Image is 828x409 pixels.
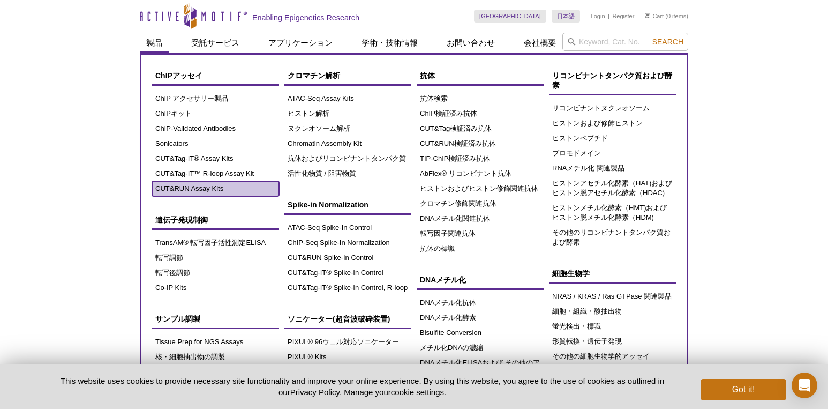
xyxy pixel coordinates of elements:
[152,280,279,295] a: Co-IP Kits
[290,388,340,397] a: Privacy Policy
[284,334,411,349] a: PIXUL® 96ウェル対応ソニケーター
[552,10,580,23] a: 日本語
[549,101,676,116] a: リコンビナントヌクレオソーム
[549,349,676,364] a: その他の細胞生物学的アッセイ
[549,334,676,349] a: 形質転換・遺伝子発現
[284,349,411,365] a: PIXUL® Kits
[591,12,605,20] a: Login
[152,106,279,121] a: ChIPキット
[549,161,676,176] a: RNAメチル化 関連製品
[284,121,411,136] a: ヌクレオソーム解析
[155,315,200,323] span: サンプル調製
[652,38,683,46] span: Search
[391,388,444,397] button: cookie settings
[284,106,411,121] a: ヒストン解析
[549,131,676,146] a: ヒストンペプチド
[417,295,544,310] a: DNAメチル化抗体
[549,289,676,304] a: NRAS / KRAS / Ras GTPase 関連製品
[549,65,676,95] a: リコンビナントタンパク質および酵素
[549,225,676,250] a: その他のリコンビナントタンパク質および酵素
[152,309,279,329] a: サンプル調製
[549,304,676,319] a: 細胞・組織・酸抽出物
[152,210,279,230] a: 遺伝子発現制御
[474,10,546,23] a: [GEOGRAPHIC_DATA]
[152,181,279,196] a: CUT&RUN Assay Kits
[645,12,664,20] a: Cart
[288,200,368,209] span: Spike-in Normalization
[417,211,544,226] a: DNAメチル化関連抗体
[417,136,544,151] a: CUT&RUN検証済み抗体
[284,166,411,181] a: 活性化物質 / 阻害物質
[284,309,411,329] a: ソニケーター(超音波破砕装置)
[284,250,411,265] a: CUT&RUN Spike-In Control
[152,265,279,280] a: 転写後調節
[417,181,544,196] a: ヒストンおよびヒストン修飾関連抗体
[417,325,544,340] a: Bisulfite Conversion
[417,226,544,241] a: 転写因子関連抗体
[417,241,544,256] a: 抗体の標識
[417,355,544,380] a: DNAメチル化ELISAおよび その他のアッセイ
[549,263,676,284] a: 細胞生物学
[417,196,544,211] a: クロマチン修飾関連抗体
[152,349,279,365] a: 核・細胞抽出物の調製
[440,33,501,53] a: お問い合わせ
[549,176,676,200] a: ヒストンアセチル化酵素（HAT)およびヒストン脱アセチル化酵素（HDAC)
[185,33,246,53] a: 受託サービス
[284,91,411,106] a: ATAC-Seq Assay Kits
[155,215,208,224] span: 遺伝子発現制御
[645,10,688,23] li: (0 items)
[420,276,466,284] span: DNAメチル化
[417,310,544,325] a: DNAメチル化酵素
[645,13,650,18] img: Your Cart
[417,121,544,136] a: CUT&Tag検証済み抗体
[549,116,676,131] a: ヒストンおよび修飾ヒストン
[552,269,590,278] span: 細胞生物学
[152,136,279,151] a: Sonicators
[284,195,411,215] a: Spike-in Normalization
[42,375,683,398] p: This website uses cookies to provide necessary site functionality and improve your online experie...
[284,220,411,235] a: ATAC-Seq Spike-In Control
[152,235,279,250] a: TransAM® 転写因子活性測定ELISA
[417,106,544,121] a: ChIP検証済み抗体
[155,71,202,80] span: ChIPアッセイ
[152,166,279,181] a: CUT&Tag-IT™ R-loop Assay Kit
[288,71,340,80] span: クロマチン解析
[549,200,676,225] a: ヒストンメチル化酵素（HMT)およびヒストン脱メチル化酵素（HDM)
[417,151,544,166] a: TIP-ChIP検証済み抗体
[417,340,544,355] a: メチル化DNAの濃縮
[284,65,411,86] a: クロマチン解析
[284,136,411,151] a: Chromatin Assembly Kit
[140,33,169,53] a: 製品
[608,10,609,23] li: |
[252,13,359,23] h2: Enabling Epigenetics Research
[417,270,544,290] a: DNAメチル化
[701,379,786,400] button: Got it!
[649,37,687,47] button: Search
[284,151,411,166] a: 抗体およびリコンビナントタンパク質
[549,319,676,334] a: 蛍光検出・標識
[552,71,672,90] span: リコンビナントタンパク質および酵素
[152,91,279,106] a: ChIP アクセサリー製品
[562,33,688,51] input: Keyword, Cat. No.
[417,166,544,181] a: AbFlex® リコンビナント抗体
[284,235,411,250] a: ChIP-Seq Spike-In Normalization
[417,65,544,86] a: 抗体
[612,12,634,20] a: Register
[284,280,411,295] a: CUT&Tag-IT® Spike-In Control, R-loop
[288,315,390,323] span: ソニケーター(超音波破砕装置)
[152,65,279,86] a: ChIPアッセイ
[262,33,339,53] a: アプリケーション
[549,146,676,161] a: ブロモドメイン
[417,91,544,106] a: 抗体検索
[152,250,279,265] a: 転写調節
[792,373,817,398] div: Open Intercom Messenger
[284,265,411,280] a: CUT&Tag-IT® Spike-In Control
[355,33,424,53] a: 学術・技術情報
[517,33,562,53] a: 会社概要
[420,71,435,80] span: 抗体
[152,121,279,136] a: ChIP-Validated Antibodies
[152,334,279,349] a: Tissue Prep for NGS Assays
[152,151,279,166] a: CUT&Tag-IT® Assay Kits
